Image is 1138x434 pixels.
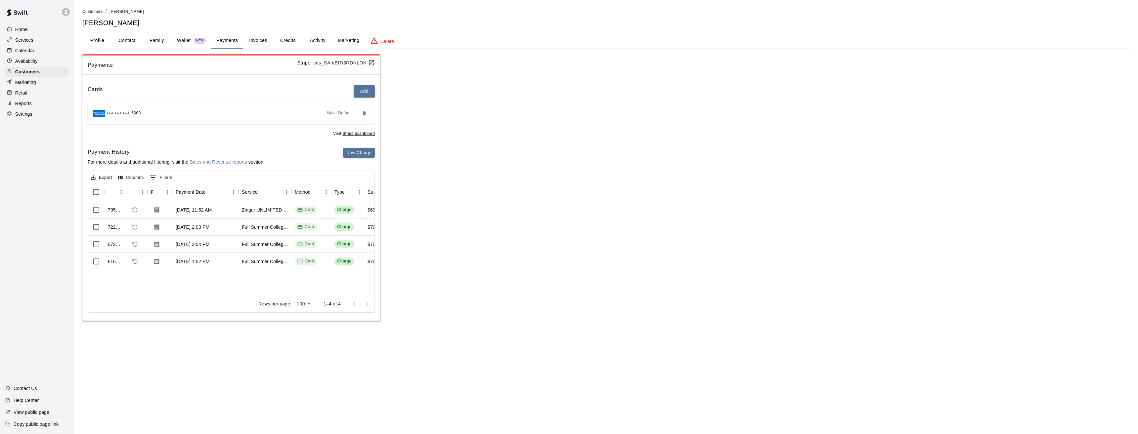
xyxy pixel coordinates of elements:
span: Refund payment [129,239,141,250]
div: Availability [5,56,69,66]
button: Sort [153,187,162,197]
a: Marketing [5,77,69,87]
span: Make Default [327,110,352,117]
div: $700.00 [368,241,385,248]
button: Sort [258,187,267,197]
p: Rows per page: [258,300,291,307]
button: Sort [345,187,354,197]
button: New Charge [343,148,375,158]
div: Charge [337,258,352,264]
span: Refund payment [129,256,141,267]
button: Menu [138,187,148,197]
p: Contact Us [14,385,37,392]
div: Type [334,183,345,201]
p: Customers [15,68,40,75]
div: Method [295,183,311,201]
div: $700.00 [368,258,385,265]
p: Copy public page link [14,421,59,427]
p: Delete [380,38,394,45]
button: Menu [321,187,331,197]
button: Activity [303,33,332,49]
div: $600.00 [368,207,385,213]
div: basic tabs example [82,33,1130,49]
button: Export [89,173,114,183]
span: Refund payment [129,204,141,216]
div: Home [5,24,69,34]
div: Full Summer College League + Training [242,224,288,230]
img: Credit card brand logo [93,110,105,117]
button: Sort [206,187,215,197]
div: Settings [5,109,69,119]
a: Sales and Revenue reports [190,159,247,165]
div: Card [297,224,314,230]
button: Menu [229,187,239,197]
div: Full Summer College League + Training [242,241,288,248]
a: Reports [5,99,69,108]
button: Download Receipt [151,204,163,216]
span: Payments [88,61,297,69]
button: Select columns [116,173,146,183]
a: Retail [5,88,69,98]
div: Payment Date [172,183,239,201]
div: Card [297,258,314,264]
div: May 28, 2025, 1:02 PM [176,258,209,265]
p: View public page [14,409,49,415]
div: 722942 [108,224,123,230]
button: Credits [273,33,303,49]
div: 672867 [108,241,123,248]
a: Calendar [5,46,69,56]
div: Jul 28, 2025, 2:03 PM [176,224,209,230]
p: Calendar [15,47,34,54]
div: Card [297,207,314,213]
span: Customers [82,9,103,14]
button: Download Receipt [151,238,163,250]
p: Marketing [15,79,36,86]
li: / [106,8,107,15]
h5: [PERSON_NAME] [82,19,1130,27]
p: Wallet [177,37,191,44]
p: Settings [15,111,32,117]
button: Download Receipt [151,256,163,267]
span: [PERSON_NAME] [109,9,144,14]
div: Sep 3, 2025, 11:52 AM [176,207,212,213]
span: Visit [333,131,375,137]
button: Sort [108,187,117,197]
div: Id [105,183,126,201]
div: Charge [337,224,352,230]
button: Menu [162,187,172,197]
span: New [194,38,206,43]
button: Contact [112,33,142,49]
button: Show filters [148,172,174,183]
a: Services [5,35,69,45]
a: Customers [5,67,69,77]
div: Subtotal [368,183,378,201]
div: Type [331,183,364,201]
h6: Payment History [88,148,265,156]
button: Payments [211,33,243,49]
div: Full Summer College League + Training [242,258,288,265]
div: Refund [126,183,148,201]
button: Sort [129,187,139,197]
div: 616572 [108,258,123,265]
div: Receipt [151,183,153,201]
div: 100 [294,299,313,309]
button: Remove [359,108,370,119]
button: Marketing [332,33,365,49]
p: Retail [15,90,27,96]
button: Sort [311,187,320,197]
p: 1–4 of 4 [324,300,341,307]
div: Zinger UNLIMITED Player Membership (w/ Strength & Speed Training) - No Contract [242,207,288,213]
button: Family [142,33,172,49]
div: Service [239,183,291,201]
p: Services [15,37,33,43]
div: $700.00 [368,224,385,230]
a: cus_SAmBfTi6RDNLOK [314,60,375,65]
div: Charge [337,207,352,213]
u: Stripe dashboard [342,131,375,136]
button: Invoices [243,33,273,49]
button: Make Default [324,108,355,119]
div: Payment Date [176,183,206,201]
